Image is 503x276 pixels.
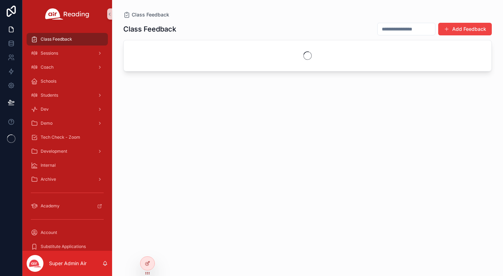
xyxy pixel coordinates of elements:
[41,64,54,70] span: Coach
[27,200,108,212] a: Academy
[27,131,108,144] a: Tech Check - Zoom
[41,244,86,249] span: Substitute Applications
[438,23,492,35] button: Add Feedback
[27,103,108,116] a: Dev
[27,33,108,46] a: Class Feedback
[27,173,108,186] a: Archive
[22,28,112,251] div: scrollable content
[27,226,108,239] a: Account
[41,163,56,168] span: Internal
[123,11,169,18] a: Class Feedback
[41,92,58,98] span: Students
[45,8,89,20] img: App logo
[41,149,67,154] span: Development
[41,36,72,42] span: Class Feedback
[41,120,53,126] span: Demo
[27,75,108,88] a: Schools
[41,203,60,209] span: Academy
[132,11,169,18] span: Class Feedback
[27,240,108,253] a: Substitute Applications
[41,177,56,182] span: Archive
[41,78,56,84] span: Schools
[27,117,108,130] a: Demo
[41,230,57,235] span: Account
[27,61,108,74] a: Coach
[27,145,108,158] a: Development
[49,260,87,267] p: Super Admin Air
[27,47,108,60] a: Sessions
[123,24,176,34] h1: Class Feedback
[27,159,108,172] a: Internal
[41,134,80,140] span: Tech Check - Zoom
[41,50,58,56] span: Sessions
[41,106,49,112] span: Dev
[27,89,108,102] a: Students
